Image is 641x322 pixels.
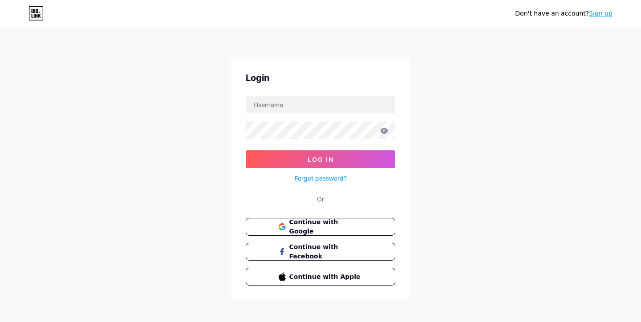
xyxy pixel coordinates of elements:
[289,242,363,261] span: Continue with Facebook
[246,71,395,85] div: Login
[289,272,363,282] span: Continue with Apple
[317,194,324,204] div: Or
[246,96,395,113] input: Username
[246,268,395,286] button: Continue with Apple
[246,150,395,168] button: Log In
[308,156,334,163] span: Log In
[246,243,395,261] button: Continue with Facebook
[295,173,347,183] a: Forgot password?
[289,217,363,236] span: Continue with Google
[246,218,395,236] button: Continue with Google
[589,10,613,17] a: Sign up
[515,9,613,18] div: Don't have an account?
